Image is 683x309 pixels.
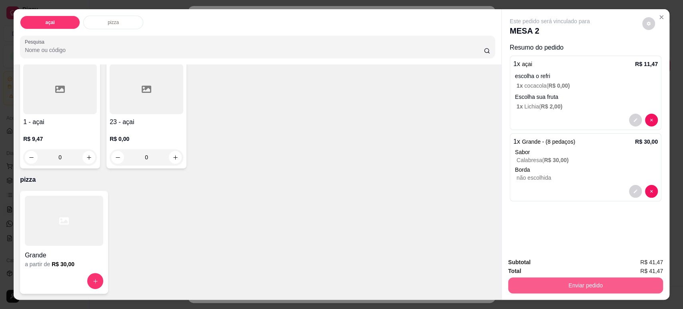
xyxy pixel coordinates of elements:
p: não escolhida [517,174,658,182]
span: Grande - (8 pedaços) [522,138,575,145]
button: decrease-product-quantity [629,114,642,126]
button: Close [655,11,668,24]
span: R$ 2,00 ) [541,103,563,110]
button: Enviar pedido [508,277,663,293]
p: Lichia ( [517,102,658,110]
p: Escolha sua fruta [515,93,658,101]
p: Este pedido será vinculado para [510,17,590,25]
span: R$ 41,47 [640,258,663,267]
p: R$ 30,00 [635,138,658,146]
p: Borda [515,166,658,174]
span: 1 x [517,82,524,89]
strong: Total [508,268,521,274]
p: 1 x [513,59,532,69]
h4: 1 - açai [23,117,97,127]
strong: Subtotal [508,259,531,265]
button: increase-product-quantity [87,273,103,289]
p: pizza [20,175,495,185]
h4: Grande [25,251,103,260]
span: açai [522,61,532,67]
button: decrease-product-quantity [642,17,655,30]
button: decrease-product-quantity [629,185,642,198]
p: cocacola ( [517,82,658,90]
span: R$ 0,00 ) [548,82,570,89]
span: R$ 30,00 ) [544,157,569,163]
button: decrease-product-quantity [645,114,658,126]
p: escolha o refri [515,72,658,80]
button: decrease-product-quantity [645,185,658,198]
p: R$ 0,00 [110,135,183,143]
div: a partir de [25,260,103,268]
p: R$ 11,47 [635,60,658,68]
input: Pesquisa [25,46,484,54]
p: MESA 2 [510,25,590,36]
p: açai [45,19,54,26]
span: R$ 41,47 [640,267,663,275]
h4: 23 - açai [110,117,183,127]
h6: R$ 30,00 [52,260,74,268]
p: pizza [108,19,119,26]
p: Calabresa ( [517,156,658,164]
p: Resumo do pedido [510,43,661,52]
label: Pesquisa [25,38,47,45]
p: 1 x [513,137,575,146]
div: Sabor [515,148,658,156]
p: R$ 9,47 [23,135,97,143]
span: 1 x [517,103,524,110]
